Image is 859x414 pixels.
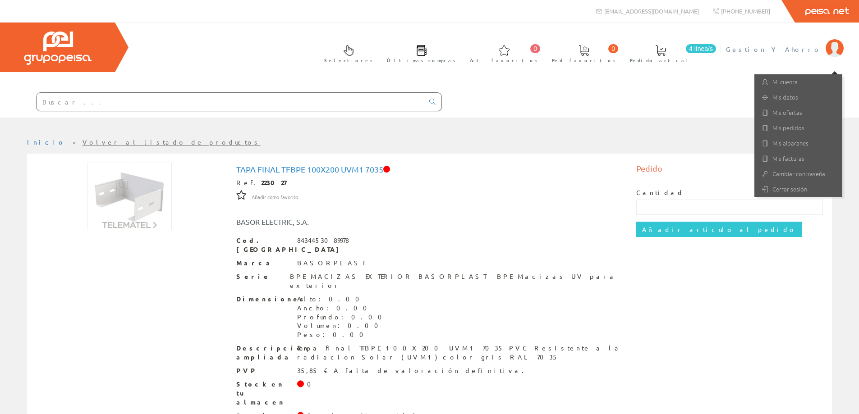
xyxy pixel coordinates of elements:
img: Foto artículo Tapa final TFBPE 100X200 UVM1 7035 (187.5x150) [87,163,172,230]
div: 8434453089978 [297,236,349,245]
a: Mis ofertas [754,105,842,120]
a: Volver al listado de productos [83,138,261,146]
span: 0 [530,44,540,53]
a: Mis albaranes [754,136,842,151]
a: Últimas compras [378,37,460,68]
div: BPE MACIZAS EXTERIOR BASORPLAST_ BPE Macizas UV para exterior [290,272,623,290]
div: Alto: 0.00 [297,295,387,304]
div: 35,85 € A falta de valoración definitiva. [297,366,529,375]
div: Peso: 0.00 [297,330,387,339]
a: Gestion Y Ahorro [726,37,844,46]
span: PVP [236,366,290,375]
a: Cambiar contraseña [754,166,842,182]
span: Añadir como favorito [252,194,298,201]
a: 4 línea/s Pedido actual [621,37,718,68]
span: Marca [236,259,290,268]
span: [PHONE_NUMBER] [721,7,770,15]
label: Cantidad [636,188,684,197]
span: Ped. favoritos [552,56,616,65]
h1: Tapa final TFBPE 100X200 UVM1 7035 [236,165,623,174]
span: [EMAIL_ADDRESS][DOMAIN_NAME] [604,7,699,15]
span: 4 línea/s [686,44,716,53]
div: Pedido [636,163,823,179]
input: Añadir artículo al pedido [636,222,802,237]
a: Mis pedidos [754,120,842,136]
span: Art. favoritos [470,56,538,65]
div: Tapa final TFBPE 100X200 UVM1 7035 PVC Resistente a la radiacion Solar (UVM1) color gris RAL 7035 [297,344,623,362]
a: Selectores [315,37,377,68]
a: Mi cuenta [754,74,842,90]
div: BASORPLAST [297,259,365,268]
span: 0 [608,44,618,53]
span: Stock en tu almacen [236,380,290,407]
input: Buscar ... [37,93,424,111]
div: Ref. [236,178,623,187]
div: Ancho: 0.00 [297,304,387,313]
span: Selectores [324,56,373,65]
span: Pedido actual [630,56,691,65]
a: Inicio [27,138,65,146]
a: Mis datos [754,90,842,105]
a: Añadir como favorito [252,192,298,200]
strong: 223027 [261,178,286,187]
span: Últimas compras [387,56,456,65]
div: 0 [307,380,317,389]
a: Cerrar sesión [754,182,842,197]
span: Descripción ampliada [236,344,290,362]
span: Gestion Y Ahorro [726,45,821,54]
span: Cod. [GEOGRAPHIC_DATA] [236,236,290,254]
div: Volumen: 0.00 [297,321,387,330]
span: Serie [236,272,283,281]
a: Mis facturas [754,151,842,166]
img: Grupo Peisa [24,32,92,65]
span: Dimensiones [236,295,290,304]
div: Profundo: 0.00 [297,313,387,322]
div: BASOR ELECTRIC, S.A. [230,217,463,227]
